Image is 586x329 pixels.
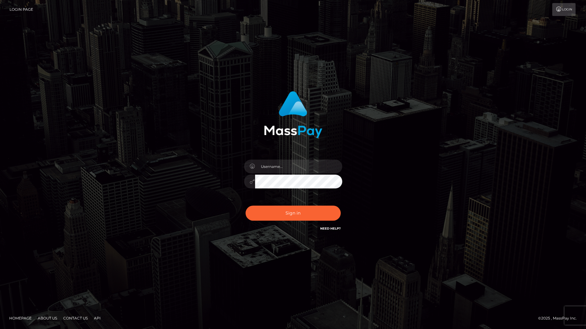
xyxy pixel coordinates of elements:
[35,313,60,323] a: About Us
[538,315,581,322] div: © 2025 , MassPay Inc.
[91,313,103,323] a: API
[7,313,34,323] a: Homepage
[320,226,341,230] a: Need Help?
[61,313,90,323] a: Contact Us
[246,206,341,221] button: Sign in
[10,3,33,16] a: Login Page
[264,91,322,138] img: MassPay Login
[255,160,342,173] input: Username...
[552,3,576,16] a: Login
